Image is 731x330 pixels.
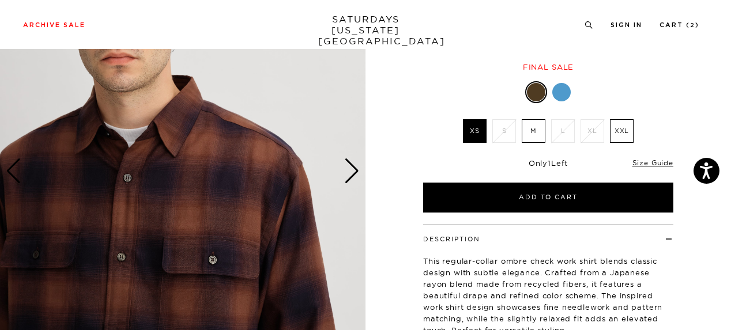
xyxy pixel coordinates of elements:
[6,158,21,184] div: Previous slide
[344,158,360,184] div: Next slide
[611,22,642,28] a: Sign In
[548,158,551,168] span: 1
[423,236,480,242] button: Description
[423,158,673,168] div: Only Left
[421,62,675,72] div: Final sale
[23,22,85,28] a: Archive Sale
[660,22,699,28] a: Cart (2)
[522,119,545,143] label: M
[610,119,634,143] label: XXL
[423,183,673,213] button: Add to Cart
[632,158,673,167] a: Size Guide
[318,14,413,47] a: SATURDAYS[US_STATE][GEOGRAPHIC_DATA]
[463,119,487,143] label: XS
[690,23,695,28] small: 2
